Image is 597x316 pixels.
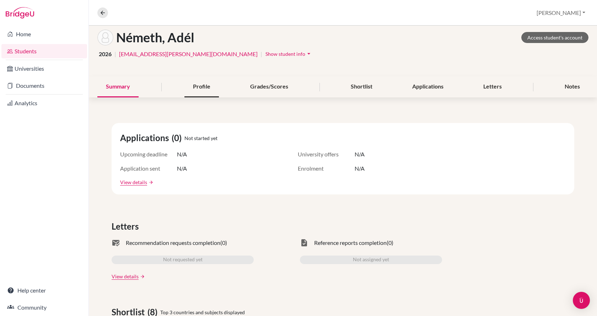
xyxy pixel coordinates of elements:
i: arrow_drop_down [305,50,312,57]
button: [PERSON_NAME] [533,6,588,20]
span: N/A [355,150,365,159]
a: Community [1,300,87,315]
span: Recommendation requests completion [126,239,220,247]
div: Grades/Scores [242,76,297,97]
span: | [114,50,116,58]
a: arrow_forward [139,274,145,279]
span: | [260,50,262,58]
a: Students [1,44,87,58]
div: Profile [184,76,219,97]
span: Not assigned yet [353,256,389,264]
div: Letters [475,76,510,97]
span: 2026 [99,50,112,58]
a: Help center [1,283,87,298]
span: (0) [387,239,393,247]
a: Home [1,27,87,41]
span: Letters [112,220,141,233]
a: arrow_forward [147,180,154,185]
img: Adél Németh's avatar [97,30,113,45]
a: Documents [1,79,87,93]
span: task [300,239,308,247]
div: Open Intercom Messenger [573,292,590,309]
span: (0) [172,132,184,144]
a: Universities [1,61,87,76]
button: Show student infoarrow_drop_down [265,48,313,59]
div: Summary [97,76,139,97]
span: Show student info [265,51,305,57]
span: Upcoming deadline [120,150,177,159]
a: View details [112,273,139,280]
span: Not requested yet [163,256,203,264]
span: N/A [177,150,187,159]
span: (0) [220,239,227,247]
span: Top 3 countries and subjects displayed [160,309,245,316]
span: Enrolment [298,164,355,173]
a: Access student's account [521,32,588,43]
a: Analytics [1,96,87,110]
img: Bridge-U [6,7,34,18]
span: Applications [120,132,172,144]
div: Applications [404,76,452,97]
div: Notes [556,76,588,97]
span: Application sent [120,164,177,173]
a: [EMAIL_ADDRESS][PERSON_NAME][DOMAIN_NAME] [119,50,258,58]
a: View details [120,178,147,186]
span: Not started yet [184,134,217,142]
span: N/A [177,164,187,173]
span: mark_email_read [112,239,120,247]
span: University offers [298,150,355,159]
h1: Németh, Adél [116,30,194,45]
div: Shortlist [342,76,381,97]
span: N/A [355,164,365,173]
span: Reference reports completion [314,239,387,247]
